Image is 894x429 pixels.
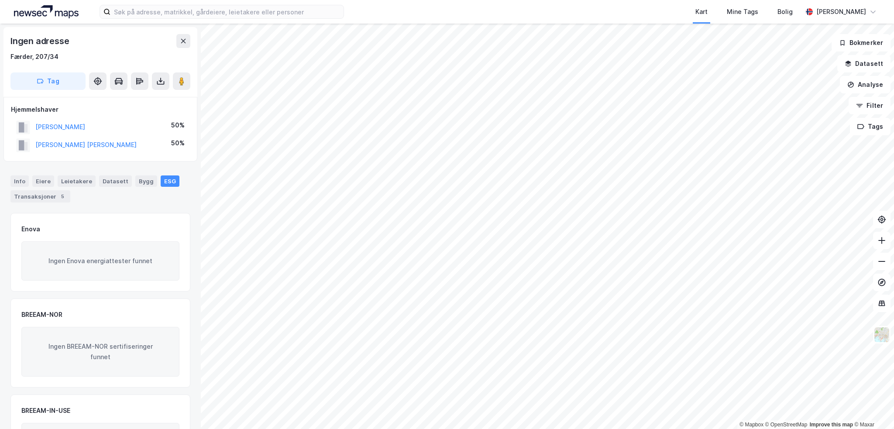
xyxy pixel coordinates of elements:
[21,241,179,281] div: Ingen Enova energiattester funnet
[810,422,853,428] a: Improve this map
[873,326,890,343] img: Z
[58,175,96,187] div: Leietakere
[21,327,179,377] div: Ingen BREEAM-NOR sertifiseringer funnet
[32,175,54,187] div: Eiere
[10,34,71,48] div: Ingen adresse
[840,76,891,93] button: Analyse
[161,175,179,187] div: ESG
[21,405,70,416] div: BREEAM-IN-USE
[850,387,894,429] div: Kontrollprogram for chat
[58,192,67,201] div: 5
[10,72,86,90] button: Tag
[21,309,62,320] div: BREEAM-NOR
[816,7,866,17] div: [PERSON_NAME]
[727,7,758,17] div: Mine Tags
[695,7,708,17] div: Kart
[832,34,891,51] button: Bokmerker
[777,7,793,17] div: Bolig
[765,422,808,428] a: OpenStreetMap
[10,175,29,187] div: Info
[99,175,132,187] div: Datasett
[10,190,70,202] div: Transaksjoner
[850,118,891,135] button: Tags
[171,120,185,130] div: 50%
[10,51,58,62] div: Færder, 207/34
[14,5,79,18] img: logo.a4113a55bc3d86da70a041830d287a7e.svg
[135,175,157,187] div: Bygg
[21,224,40,234] div: Enova
[739,422,763,428] a: Mapbox
[850,387,894,429] iframe: Chat Widget
[11,104,190,115] div: Hjemmelshaver
[849,97,891,114] button: Filter
[110,5,344,18] input: Søk på adresse, matrikkel, gårdeiere, leietakere eller personer
[837,55,891,72] button: Datasett
[171,138,185,148] div: 50%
